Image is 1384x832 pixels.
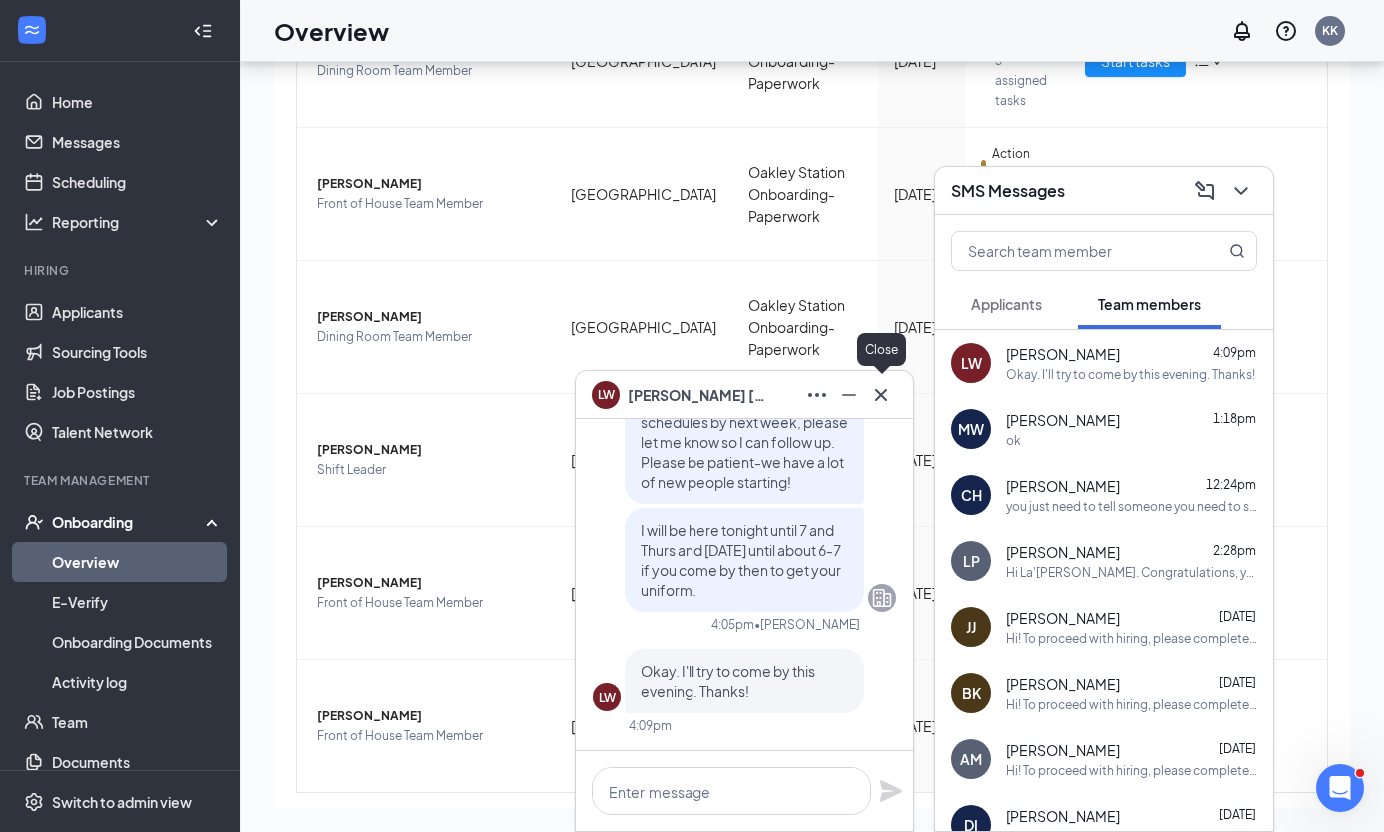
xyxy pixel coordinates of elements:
a: Applicants [52,292,223,332]
span: [DATE] [1219,609,1256,624]
button: ComposeMessage [1189,175,1221,207]
button: ChevronDown [1225,175,1257,207]
div: you just need to tell someone you need to see me to get your uniform. [1006,498,1257,515]
span: [PERSON_NAME] [1006,674,1120,694]
span: Dining Room Team Member [317,61,539,81]
span: Action Required [992,144,1053,184]
a: Team [52,702,223,742]
span: [PERSON_NAME] [1006,806,1120,826]
div: ok [1006,432,1021,449]
div: Hiring [24,262,219,279]
svg: Minimize [837,383,861,407]
td: Oakley Station Onboarding-Paperwork [732,128,878,261]
span: [DATE] [1219,675,1256,690]
span: [PERSON_NAME] [317,706,539,726]
div: AM [960,749,982,769]
span: Shift Leader [317,460,539,480]
div: Close [857,333,906,366]
span: Front of House Team Member [317,593,539,613]
svg: ChevronDown [1229,179,1253,203]
div: LW [599,689,616,706]
div: Hi! To proceed with hiring, please complete your online paperwork and bring a photo ID (Driver’s ... [1006,630,1257,647]
div: Hi! To proceed with hiring, please complete your online paperwork and bring a photo ID (Driver’s ... [1006,762,1257,779]
span: Okay. I'll try to come by this evening. Thanks! [641,662,815,700]
div: [DATE] [894,715,949,737]
div: LW [961,353,982,373]
div: LP [963,551,980,571]
span: 3 assigned tasks [995,51,1054,111]
svg: Ellipses [805,383,829,407]
span: I will be here tonight until 7 and Thurs and [DATE] until about 6-7 if you come by then to get yo... [641,521,841,599]
svg: Cross [869,383,893,407]
span: [PERSON_NAME] [1006,410,1120,430]
td: [GEOGRAPHIC_DATA] [555,660,732,792]
span: 12:24pm [1206,477,1256,492]
span: Front of House Team Member [317,194,539,214]
div: Onboarding [52,512,206,532]
span: [PERSON_NAME] [317,440,539,460]
svg: QuestionInfo [1274,19,1298,43]
div: Okay. I'll try to come by this evening. Thanks! [1006,366,1255,383]
input: Search team member [952,232,1189,270]
h1: Overview [274,14,389,48]
td: [GEOGRAPHIC_DATA] [555,394,732,527]
a: Messages [52,122,223,162]
h3: SMS Messages [951,180,1065,202]
span: [PERSON_NAME] [PERSON_NAME] [628,384,767,406]
svg: Company [870,586,894,610]
div: MW [958,419,984,439]
span: [PERSON_NAME] [1006,476,1120,496]
iframe: Intercom live chat [1316,764,1364,812]
td: [GEOGRAPHIC_DATA] [555,128,732,261]
span: [DATE] [1219,741,1256,756]
a: E-Verify [52,582,223,622]
span: [PERSON_NAME] [317,174,539,194]
a: Talent Network [52,412,223,452]
span: 4:09pm [1213,345,1256,360]
svg: MagnifyingGlass [1229,243,1245,259]
svg: WorkstreamLogo [22,20,42,40]
a: Sourcing Tools [52,332,223,372]
div: KK [1322,22,1338,39]
a: Documents [52,742,223,782]
span: • [PERSON_NAME] [754,616,860,633]
svg: Settings [24,792,44,812]
div: [DATE] [894,316,949,338]
div: 4:05pm [711,616,754,633]
div: [DATE] [894,449,949,471]
div: Hi! To proceed with hiring, please complete your online paperwork and bring a photo ID (Driver’s ... [1006,696,1257,713]
svg: Notifications [1230,19,1254,43]
a: Scheduling [52,162,223,202]
svg: Analysis [24,212,44,232]
div: 4:09pm [629,717,672,734]
div: CH [961,485,982,505]
span: [PERSON_NAME] [1006,542,1120,562]
span: [PERSON_NAME] [1006,740,1120,760]
a: Activity log [52,662,223,702]
div: Reporting [52,212,224,232]
div: BK [962,683,981,703]
td: [GEOGRAPHIC_DATA] [555,527,732,660]
a: Onboarding Documents [52,622,223,662]
a: Home [52,82,223,122]
div: Team Management [24,472,219,489]
div: Switch to admin view [52,792,192,812]
span: [DATE] [1219,807,1256,822]
td: [GEOGRAPHIC_DATA] [555,261,732,394]
button: Minimize [833,379,865,411]
span: Dining Room Team Member [317,327,539,347]
div: [DATE] [894,183,949,205]
span: Front of House Team Member [317,726,539,746]
div: JJ [966,617,976,637]
span: [PERSON_NAME] [317,573,539,593]
td: Oakley Station Onboarding-Paperwork [732,261,878,394]
svg: Collapse [193,21,213,41]
span: [PERSON_NAME] [1006,344,1120,364]
a: Overview [52,542,223,582]
span: Applicants [971,295,1042,313]
svg: Plane [879,779,903,803]
button: Cross [865,379,897,411]
svg: UserCheck [24,512,44,532]
button: Ellipses [801,379,833,411]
